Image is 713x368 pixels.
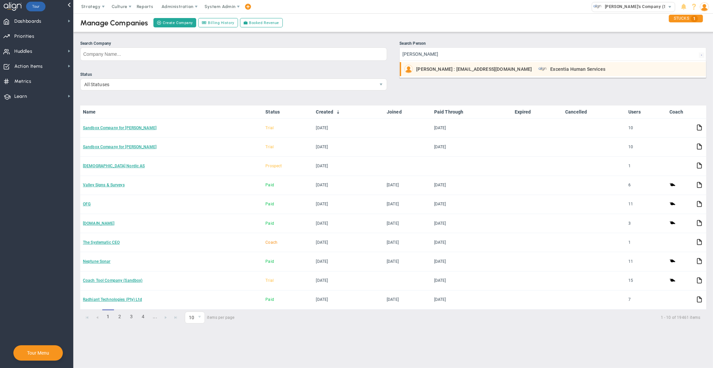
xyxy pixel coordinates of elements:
[313,233,384,252] td: [DATE]
[626,176,667,195] td: 6
[83,297,142,302] a: Radhiant Technologies (Pty) Ltd
[384,195,432,214] td: [DATE]
[240,18,283,27] a: Booked Revenue
[375,79,387,90] span: select
[265,109,311,115] a: Status
[161,4,193,9] span: Administration
[313,214,384,233] td: [DATE]
[399,40,706,47] div: Search Person
[384,252,432,271] td: [DATE]
[404,65,413,73] img: Karen Fitzgerald
[265,240,277,245] span: Coach
[112,4,127,9] span: Culture
[198,18,238,27] a: Billing History
[265,145,274,149] span: Trial
[185,312,235,324] span: items per page
[515,109,560,115] a: Expired
[265,221,274,226] span: Paid
[83,259,111,264] a: Neptune Sonar
[626,252,667,271] td: 11
[670,109,691,115] a: Coach
[539,65,547,73] img: Excentia Human Services
[565,109,623,115] a: Cancelled
[700,2,709,11] img: 48978.Person.photo
[313,271,384,291] td: [DATE]
[185,312,205,324] span: 0
[126,310,137,324] a: 3
[313,176,384,195] td: [DATE]
[691,15,698,22] span: 1
[102,310,114,324] span: 1
[265,126,274,130] span: Trial
[83,109,260,115] a: Name
[80,40,387,47] div: Search Company
[243,314,700,322] span: 1 - 10 of 19461 items
[434,109,509,115] a: Paid Through
[432,138,512,157] td: [DATE]
[432,214,512,233] td: [DATE]
[83,221,115,226] a: [DOMAIN_NAME]
[313,252,384,271] td: [DATE]
[626,233,667,252] td: 1
[432,119,512,138] td: [DATE]
[313,195,384,214] td: [DATE]
[161,313,171,323] a: Go to the next page
[83,202,91,206] a: OFG
[153,18,196,27] button: Create Company
[25,350,51,356] button: Tour Menu
[81,4,101,9] span: Strategy
[83,278,142,283] a: Coach Tool Company (Sandbox)
[83,145,156,149] a: Sandbox Company for [PERSON_NAME]
[83,164,145,168] a: [DEMOGRAPHIC_DATA] Nordic AS
[626,271,667,291] td: 15
[137,310,149,324] a: 4
[14,14,41,28] span: Dashboards
[669,15,703,22] div: STUCKS
[384,176,432,195] td: [DATE]
[384,214,432,233] td: [DATE]
[14,44,32,58] span: Huddles
[550,67,605,71] span: Excentia Human Services
[313,138,384,157] td: [DATE]
[626,214,667,233] td: 3
[265,297,274,302] span: Paid
[626,138,667,157] td: 10
[14,89,27,104] span: Learn
[665,2,675,12] span: select
[313,291,384,310] td: [DATE]
[265,183,274,187] span: Paid
[265,164,282,168] span: Prospect
[628,109,664,115] a: Users
[593,2,602,11] img: 33318.Company.photo
[602,2,683,11] span: [PERSON_NAME]'s Company (Sandbox)
[14,59,43,73] span: Action Items
[432,291,512,310] td: [DATE]
[171,313,181,323] a: Go to the last page
[83,183,125,187] a: Valley Signs & Surveys
[416,67,532,71] span: [PERSON_NAME] : [EMAIL_ADDRESS][DOMAIN_NAME]
[384,233,432,252] td: [DATE]
[114,310,126,324] a: 2
[432,271,512,291] td: [DATE]
[432,195,512,214] td: [DATE]
[399,47,706,61] input: Search Person
[14,29,34,43] span: Priorities
[205,4,236,9] span: System Admin
[626,195,667,214] td: 11
[149,310,161,324] a: ...
[387,109,429,115] a: Joined
[316,109,381,115] a: Created
[432,233,512,252] td: [DATE]
[626,291,667,310] td: 7
[313,157,384,176] td: [DATE]
[80,47,387,61] input: Search Company
[83,126,156,130] a: Sandbox Company for [PERSON_NAME]
[265,278,274,283] span: Trial
[80,18,148,27] div: Manage Companies
[313,119,384,138] td: [DATE]
[432,176,512,195] td: [DATE]
[81,79,375,90] span: All Statuses
[626,119,667,138] td: 10
[265,202,274,206] span: Paid
[185,312,195,323] span: 10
